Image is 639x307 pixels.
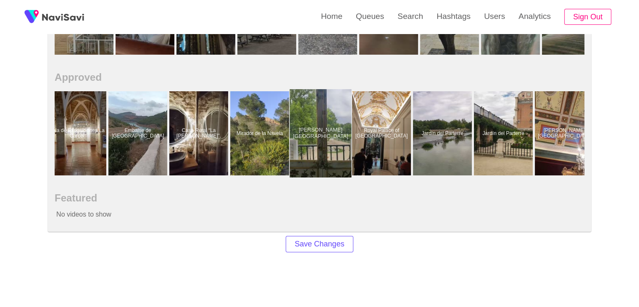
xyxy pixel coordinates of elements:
button: Save Changes [286,236,353,252]
a: Jardín del ParterreJardín del Parterre [413,91,474,175]
a: Embalse de [GEOGRAPHIC_DATA]Embalse de Arenóso [108,91,169,175]
h2: Featured [55,192,584,204]
button: Sign Out [564,9,611,25]
a: Mirador de la NavelaMirador de la Navela [230,91,291,175]
img: fireSpot [21,6,42,27]
img: fireSpot [42,13,84,21]
a: [PERSON_NAME][GEOGRAPHIC_DATA]Palacio Real de Aranjuez [535,91,596,175]
a: Casa Rural “La [PERSON_NAME]”.Casa Rural “La García”. [169,91,230,175]
h2: Approved [55,71,584,83]
a: Sala de Exposiciones La CarcelSala de Exposiciones La Carcel [47,91,108,175]
a: Royal Palace of [GEOGRAPHIC_DATA]Royal Palace of Aranjuez [352,91,413,175]
p: No videos to show [55,204,531,225]
a: [PERSON_NAME][GEOGRAPHIC_DATA]Palacio Real de Aranjuez [291,91,352,175]
a: Jardín del ParterreJardín del Parterre [474,91,535,175]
